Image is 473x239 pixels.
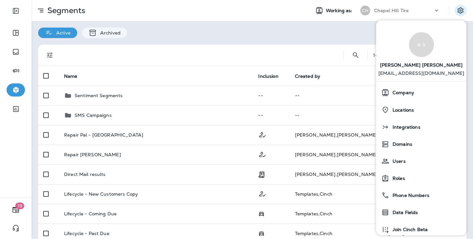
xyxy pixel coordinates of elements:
[376,119,466,136] button: Integrations
[389,159,406,164] span: Users
[97,30,121,35] p: Archived
[376,204,466,221] button: Data Fields
[349,49,362,62] button: Search Segments
[376,187,466,204] button: Phone Numbers
[7,203,25,216] button: 19
[290,164,383,184] td: [PERSON_NAME] , [PERSON_NAME]
[43,49,56,62] button: Filters
[7,4,25,17] button: Expand Sidebar
[75,93,123,98] p: Sentiment Segments
[258,151,267,157] span: Customer Only
[295,73,329,79] span: Created by
[376,153,466,170] button: Users
[290,184,383,204] td: Templates , Cinch
[258,131,267,137] span: Customer Only
[258,190,267,196] span: Customer Only
[75,113,112,118] p: SMS Campaigns
[373,53,398,58] div: 1 - 20 of 125
[64,172,106,177] p: Direct Mail results
[253,105,289,125] td: --
[389,227,428,232] span: Join Cinch Beta
[258,74,278,79] span: Inclusion
[379,138,464,151] a: Domains
[45,6,85,15] p: Segments
[455,5,466,16] button: Settings
[374,8,409,13] p: Chapel Hill Tire
[64,73,86,79] span: Name
[64,211,117,216] p: Lifecycle - Coming Due
[290,145,383,164] td: [PERSON_NAME] , [PERSON_NAME]
[290,105,383,125] td: --
[258,210,265,216] span: Possession
[389,210,418,215] span: Data Fields
[258,171,265,177] span: Transaction
[379,120,464,134] a: Integrations
[380,57,463,71] span: [PERSON_NAME] [PERSON_NAME]
[376,101,466,119] button: Locations
[389,107,414,113] span: Locations
[326,8,354,13] span: Working as:
[389,90,414,96] span: Company
[64,132,143,138] p: Repair Pal - [GEOGRAPHIC_DATA]
[389,141,412,147] span: Domains
[253,86,289,105] td: --
[15,203,24,209] span: 19
[258,73,287,79] span: Inclusion
[389,193,429,198] span: Phone Numbers
[64,231,109,236] p: Lifecycle - Past Due
[379,189,464,202] a: Phone Numbers
[389,124,420,130] span: Integrations
[379,172,464,185] a: Roles
[376,26,466,81] a: A S[PERSON_NAME] [PERSON_NAME] [EMAIL_ADDRESS][DOMAIN_NAME]
[376,170,466,187] button: Roles
[379,103,464,117] a: Locations
[258,230,265,236] span: Possession
[290,86,383,105] td: --
[290,204,383,224] td: Templates , Cinch
[376,84,466,101] button: Company
[295,74,320,79] span: Created by
[389,176,405,181] span: Roles
[64,191,138,197] p: Lifecycle - New Customers Copy
[379,206,464,219] a: Data Fields
[376,221,466,238] button: Join Cinch Beta
[379,86,464,99] a: Company
[360,6,370,15] div: CH
[64,74,78,79] span: Name
[290,125,383,145] td: [PERSON_NAME] , [PERSON_NAME]
[378,71,464,81] p: [EMAIL_ADDRESS][DOMAIN_NAME]
[409,32,434,57] div: A S
[64,152,121,157] p: Repair [PERSON_NAME]
[376,136,466,153] button: Domains
[379,155,464,168] a: Users
[53,30,71,35] p: Active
